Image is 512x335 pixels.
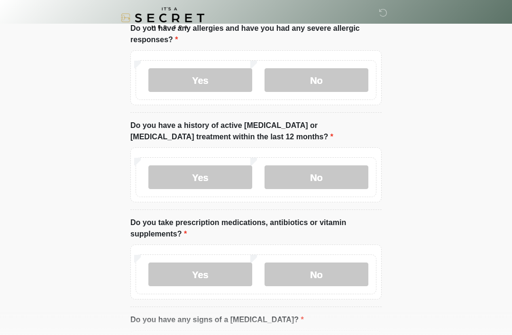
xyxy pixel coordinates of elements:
label: Yes [148,263,252,286]
label: No [265,68,368,92]
label: Do you take prescription medications, antibiotics or vitamin supplements? [130,217,382,240]
label: Yes [148,165,252,189]
label: No [265,263,368,286]
label: Yes [148,68,252,92]
label: Do you have any signs of a [MEDICAL_DATA]? [130,314,304,326]
label: Do you have a history of active [MEDICAL_DATA] or [MEDICAL_DATA] treatment within the last 12 mon... [130,120,382,143]
label: No [265,165,368,189]
img: It's A Secret Med Spa Logo [121,7,204,28]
